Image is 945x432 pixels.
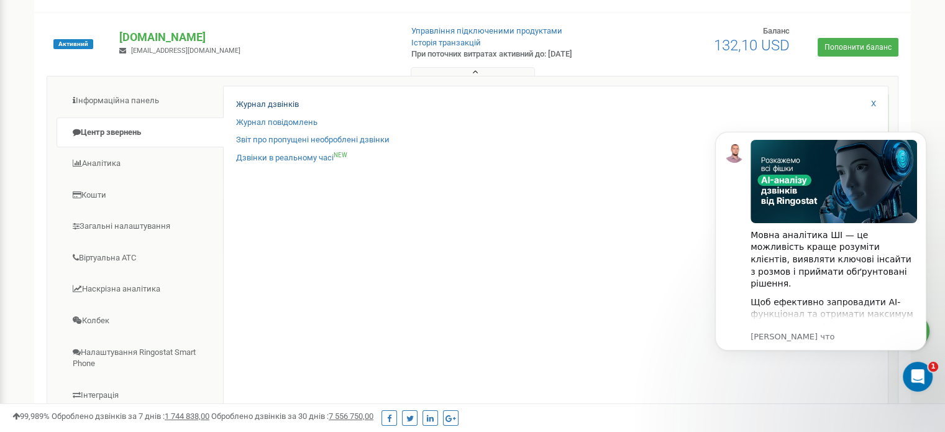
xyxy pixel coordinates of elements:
[329,411,373,421] u: 7 556 750,00
[236,117,317,129] a: Журнал повідомлень
[12,411,50,421] span: 99,989%
[57,149,224,179] a: Аналiтика
[818,38,898,57] a: Поповнити баланс
[236,134,390,146] a: Звіт про пропущені необроблені дзвінки
[57,274,224,305] a: Наскрізна аналітика
[131,47,240,55] span: [EMAIL_ADDRESS][DOMAIN_NAME]
[871,98,876,110] a: X
[119,29,391,45] p: [DOMAIN_NAME]
[411,26,562,35] a: Управління підключеними продуктами
[52,411,209,421] span: Оброблено дзвінків за 7 днів :
[165,411,209,421] u: 1 744 838,00
[211,411,373,421] span: Оброблено дзвінків за 30 днів :
[903,362,933,392] iframe: Intercom live chat
[57,180,224,211] a: Кошти
[57,86,224,116] a: Інформаційна панель
[57,211,224,242] a: Загальні налаштування
[57,117,224,148] a: Центр звернень
[763,26,790,35] span: Баланс
[696,113,945,398] iframe: Intercom notifications сообщение
[928,362,938,372] span: 1
[57,380,224,411] a: Інтеграція
[411,48,610,60] p: При поточних витратах активний до: [DATE]
[236,99,299,111] a: Журнал дзвінків
[57,338,224,379] a: Налаштування Ringostat Smart Phone
[236,152,347,164] a: Дзвінки в реальному часіNEW
[714,37,790,54] span: 132,10 USD
[53,39,93,49] span: Активний
[57,306,224,336] a: Колбек
[411,38,481,47] a: Історія транзакцій
[57,243,224,273] a: Віртуальна АТС
[334,152,347,159] sup: NEW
